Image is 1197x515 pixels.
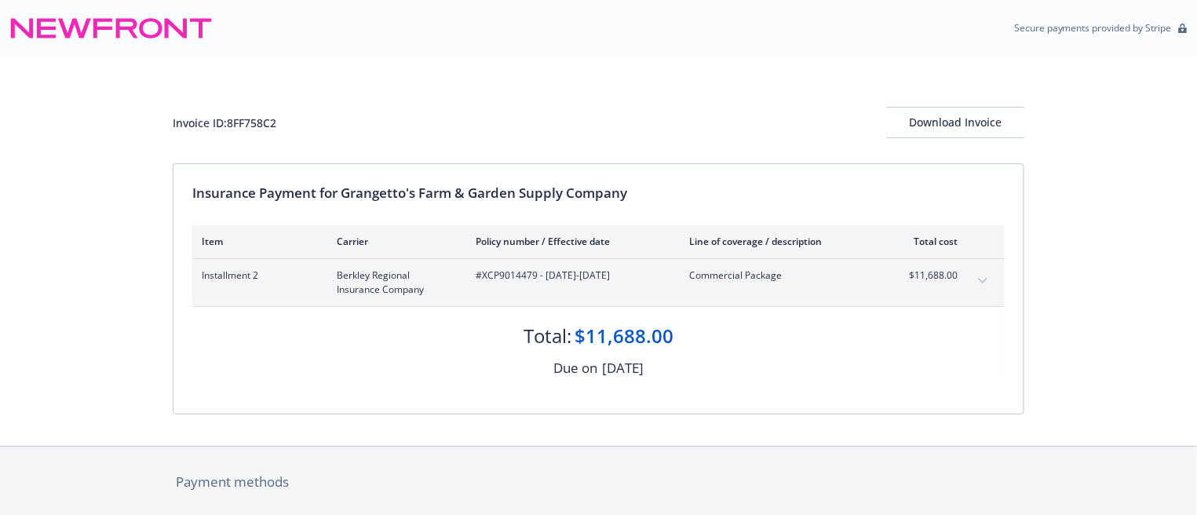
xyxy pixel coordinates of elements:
div: [DATE] [602,358,644,378]
div: Line of coverage / description [689,235,874,248]
div: Payment methods [176,472,1021,492]
div: Download Invoice [887,108,1024,137]
span: $11,688.00 [899,268,958,283]
div: Due on [553,358,597,378]
div: Invoice ID: 8FF758C2 [173,115,276,131]
span: Berkley Regional Insurance Company [337,268,451,297]
button: Download Invoice [887,107,1024,138]
div: Insurance Payment for Grangetto's Farm & Garden Supply Company [192,183,1005,203]
div: $11,688.00 [575,323,673,349]
div: Policy number / Effective date [476,235,664,248]
p: Secure payments provided by Stripe [1014,21,1172,35]
span: #XCP9014479 - [DATE]-[DATE] [476,268,664,283]
span: Installment 2 [202,268,312,283]
span: Commercial Package [689,268,874,283]
div: Item [202,235,312,248]
div: Installment 2Berkley Regional Insurance Company#XCP9014479 - [DATE]-[DATE]Commercial Package$11,6... [192,259,1005,306]
div: Total cost [899,235,958,248]
div: Carrier [337,235,451,248]
button: expand content [970,268,995,294]
div: Total: [524,323,571,349]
